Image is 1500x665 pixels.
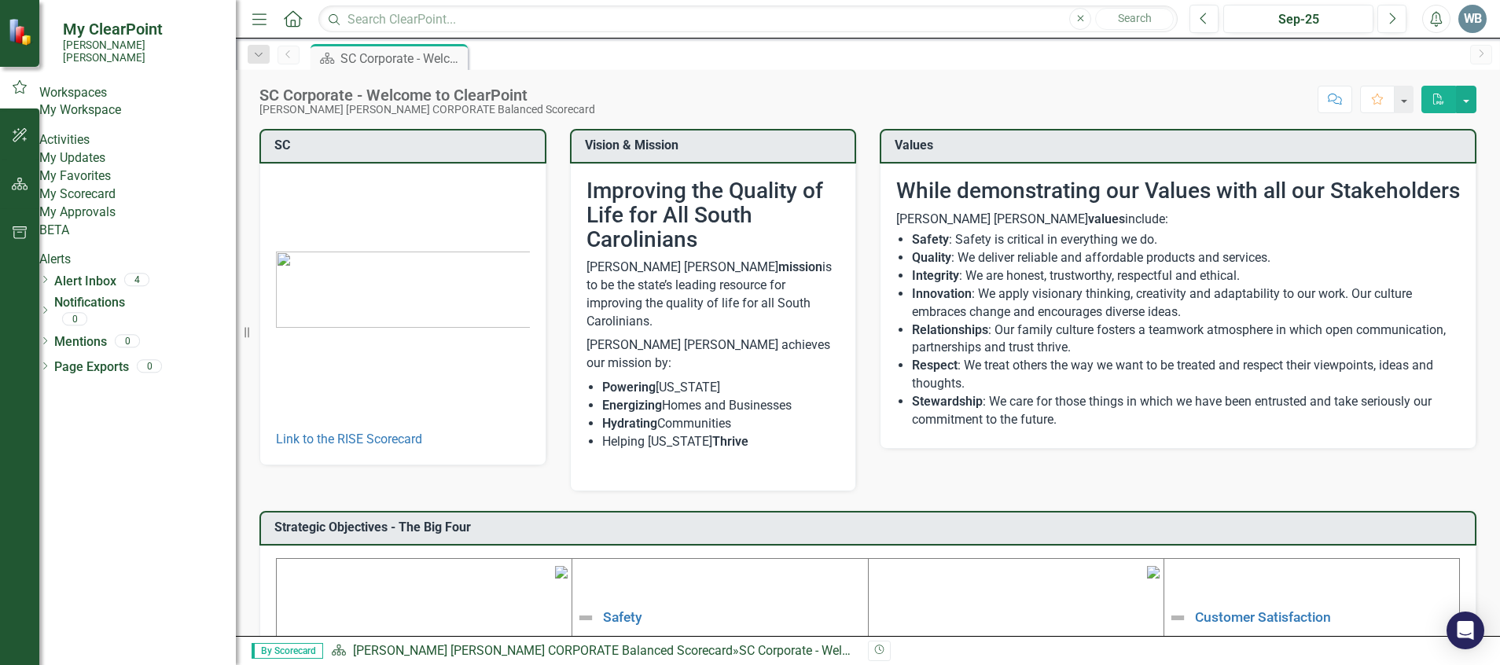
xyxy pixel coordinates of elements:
[1195,609,1331,625] a: Customer Satisfaction
[54,294,236,312] a: Notifications
[602,380,656,395] strong: Powering
[778,259,822,274] strong: mission
[318,6,1178,33] input: Search ClearPoint...
[39,101,236,119] a: My Workspace
[331,642,856,660] div: »
[912,322,988,337] strong: Relationships
[603,609,642,625] a: Safety
[39,222,236,240] div: BETA
[115,334,140,347] div: 0
[912,286,972,301] strong: Innovation
[39,149,236,167] a: My Updates
[1088,211,1125,226] strong: values
[8,18,35,46] img: ClearPoint Strategy
[63,39,220,64] small: [PERSON_NAME] [PERSON_NAME]
[576,608,595,627] img: Not Defined
[54,333,107,351] a: Mentions
[602,433,840,451] li: Helping [US_STATE]
[1118,12,1152,24] span: Search
[912,250,951,265] strong: Quality
[895,138,1467,152] h3: Values
[1095,8,1174,30] button: Search
[54,273,116,291] a: Alert Inbox
[276,432,422,446] a: Link to the RISE Scorecard
[259,86,595,104] div: SC Corporate - Welcome to ClearPoint
[1195,634,1274,650] a: Public Image
[585,138,847,152] h3: Vision & Mission
[896,179,1460,204] h2: While demonstrating our Values with all our Stakeholders
[340,49,464,68] div: SC Corporate - Welcome to ClearPoint
[586,179,840,252] h2: Improving the Quality of Life for All South Carolinians
[124,273,149,286] div: 4
[39,167,236,186] a: My Favorites
[62,313,87,326] div: 0
[1168,634,1187,653] img: Not Defined
[353,643,733,658] a: [PERSON_NAME] [PERSON_NAME] CORPORATE Balanced Scorecard
[602,398,662,413] strong: Energizing
[912,358,958,373] strong: Respect
[602,379,840,397] li: [US_STATE]
[1223,5,1373,33] button: Sep-25
[586,333,840,376] p: [PERSON_NAME] [PERSON_NAME] achieves our mission by:
[1168,608,1187,627] img: Not Defined
[39,131,236,149] div: Activities
[912,394,983,409] strong: Stewardship
[252,643,323,659] span: By Scorecard
[1458,5,1487,33] button: WB
[1447,612,1484,649] div: Open Intercom Messenger
[602,397,840,415] li: Homes and Businesses
[912,249,1460,267] li: : We deliver reliable and affordable products and services.
[1147,566,1160,579] img: mceclip2%20v3.png
[912,268,959,283] strong: Integrity
[54,358,129,377] a: Page Exports
[712,434,748,449] strong: Thrive
[912,393,1460,429] li: : We care for those things in which we have been entrusted and take seriously our commitment to t...
[274,520,1467,535] h3: Strategic Objectives - The Big Four
[39,84,236,102] div: Workspaces
[912,321,1460,358] li: : Our family culture fosters a teamwork atmosphere in which open communication, partnerships and ...
[137,359,162,373] div: 0
[602,415,840,433] li: Communities
[39,251,236,269] div: Alerts
[39,204,236,222] a: My Approvals
[602,416,657,431] strong: Hydrating
[259,104,595,116] div: [PERSON_NAME] [PERSON_NAME] CORPORATE Balanced Scorecard
[912,357,1460,393] li: : We treat others the way we want to be treated and respect their viewpoints, ideas and thoughts.
[274,138,537,152] h3: SC
[63,20,220,39] span: My ClearPoint
[555,566,568,579] img: mceclip1%20v4.png
[39,186,236,204] a: My Scorecard
[912,285,1460,321] li: : We apply visionary thinking, creativity and adaptability to our work. Our culture embraces chan...
[1229,10,1368,29] div: Sep-25
[912,267,1460,285] li: : We are honest, trustworthy, respectful and ethical.
[912,231,1460,249] li: : Safety is critical in everything we do.
[896,211,1460,229] p: [PERSON_NAME] [PERSON_NAME] include:
[586,259,840,333] p: [PERSON_NAME] [PERSON_NAME] is to be the state’s leading resource for improving the quality of li...
[739,643,947,658] div: SC Corporate - Welcome to ClearPoint
[576,634,595,653] img: Not Defined
[912,232,949,247] strong: Safety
